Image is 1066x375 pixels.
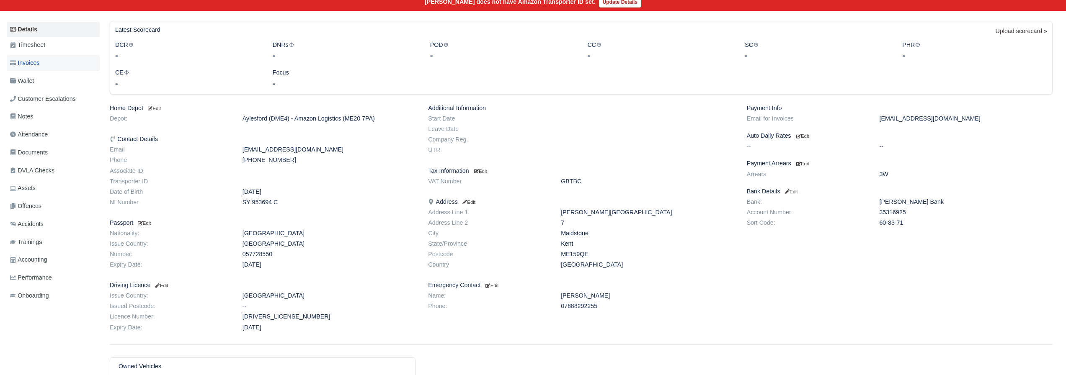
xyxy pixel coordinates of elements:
[422,230,555,237] dt: City
[422,209,555,216] dt: Address Line 1
[236,157,422,164] dd: [PHONE_NUMBER]
[10,94,76,104] span: Customer Escalations
[236,261,422,268] dd: [DATE]
[424,40,581,62] div: POD
[422,251,555,258] dt: Postcode
[110,136,416,143] h6: Contact Details
[7,37,100,53] a: Timesheet
[873,198,1059,205] dd: [PERSON_NAME] Bank
[109,68,266,89] div: CE
[873,171,1059,178] dd: 3W
[10,148,48,157] span: Documents
[7,162,100,179] a: DVLA Checks
[461,198,475,205] a: Edit
[103,178,236,185] dt: Transporter ID
[7,252,100,268] a: Accounting
[10,76,34,86] span: Wallet
[738,40,896,62] div: SC
[137,219,151,226] a: Edit
[422,126,555,133] dt: Leave Date
[7,144,100,161] a: Documents
[236,199,422,206] dd: SY 953694 C
[236,240,422,247] dd: [GEOGRAPHIC_DATA]
[115,26,160,33] h6: Latest Scorecard
[273,49,418,61] div: -
[422,219,555,226] dt: Address Line 2
[115,77,260,89] div: -
[236,324,422,331] dd: [DATE]
[428,105,734,112] h6: Additional Information
[103,292,236,299] dt: Issue Country:
[747,105,1053,112] h6: Payment Info
[10,58,39,68] span: Invoices
[7,55,100,71] a: Invoices
[103,157,236,164] dt: Phone
[236,115,422,122] dd: Aylesford (DME4) - Amazon Logistics (ME20 7PA)
[7,270,100,286] a: Performance
[422,146,555,154] dt: UTR
[103,188,236,195] dt: Date of Birth
[147,106,161,111] small: Edit
[422,303,555,310] dt: Phone:
[103,167,236,175] dt: Associate ID
[555,303,741,310] dd: 07888292255
[115,49,260,61] div: -
[741,171,873,178] dt: Arrears
[236,292,422,299] dd: [GEOGRAPHIC_DATA]
[137,221,151,226] small: Edit
[147,105,161,111] a: Edit
[7,126,100,143] a: Attendance
[873,209,1059,216] dd: 35316925
[996,26,1047,40] a: Upload scorecard »
[103,251,236,258] dt: Number:
[103,146,236,153] dt: Email
[555,251,741,258] dd: ME159QE
[745,49,890,61] div: -
[555,240,741,247] dd: Kent
[10,219,44,229] span: Accidents
[747,160,1053,167] h6: Payment Arrears
[555,178,741,185] dd: GBTBC
[7,288,100,304] a: Onboarding
[7,22,100,37] a: Details
[154,283,168,288] small: Edit
[555,209,741,216] dd: [PERSON_NAME][GEOGRAPHIC_DATA]
[103,324,236,331] dt: Expiry Date:
[422,240,555,247] dt: State/Province
[555,261,741,268] dd: [GEOGRAPHIC_DATA]
[10,112,33,121] span: Notes
[10,273,52,283] span: Performance
[273,77,418,89] div: -
[236,303,422,310] dd: --
[485,283,498,288] small: Edit
[10,255,47,265] span: Accounting
[10,40,45,50] span: Timesheet
[422,261,555,268] dt: Country
[796,161,809,166] small: Edit
[109,40,266,62] div: DCR
[430,49,575,61] div: -
[7,180,100,196] a: Assets
[10,291,49,301] span: Onboarding
[747,188,1053,195] h6: Bank Details
[784,189,798,194] small: Edit
[795,132,809,139] a: Edit
[7,73,100,89] a: Wallet
[741,115,873,122] dt: Email for Invoices
[7,108,100,125] a: Notes
[796,134,809,139] small: Edit
[555,219,741,226] dd: 7
[103,261,236,268] dt: Expiry Date:
[236,230,422,237] dd: [GEOGRAPHIC_DATA]
[784,188,798,195] a: Edit
[873,219,1059,226] dd: 60-83-71
[873,115,1059,122] dd: [EMAIL_ADDRESS][DOMAIN_NAME]
[266,40,424,62] div: DNRs
[555,292,741,299] dd: [PERSON_NAME]
[110,219,416,226] h6: Passport
[103,313,236,320] dt: Licence Number:
[10,166,54,175] span: DVLA Checks
[103,240,236,247] dt: Issue Country:
[422,136,555,143] dt: Company Reg.
[896,40,1053,62] div: PHR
